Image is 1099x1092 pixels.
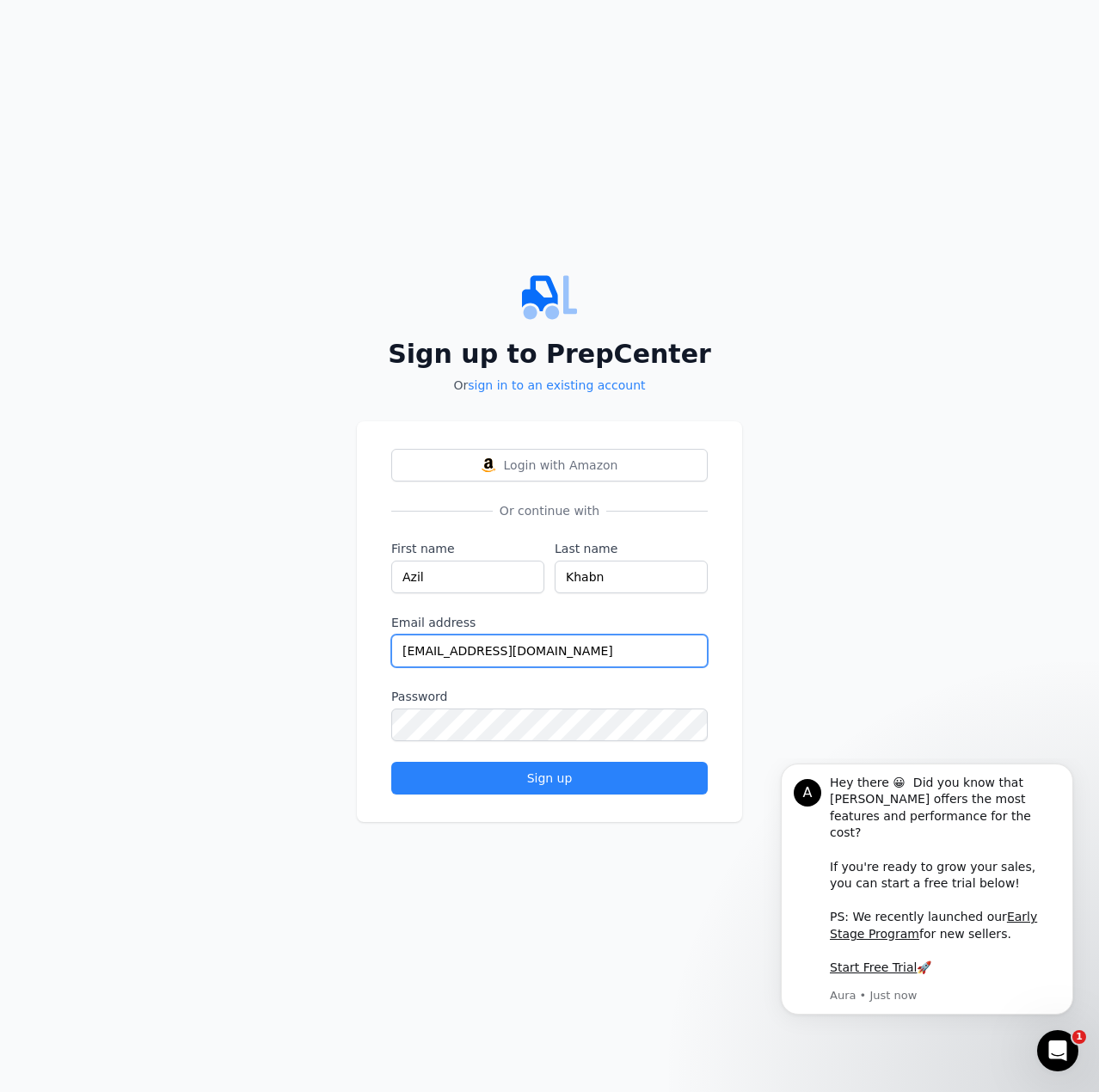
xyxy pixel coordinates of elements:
[357,377,742,394] p: Or
[391,762,708,794] button: Sign up
[391,614,708,631] label: Email address
[391,688,708,705] label: Password
[1072,1030,1086,1044] span: 1
[755,758,1099,1080] iframe: Intercom notifications message
[391,449,708,482] button: Login with AmazonLogin with Amazon
[1037,1030,1078,1071] iframe: Intercom live chat
[555,540,708,557] label: Last name
[482,458,495,472] img: Login with Amazon
[504,457,618,474] span: Login with Amazon
[391,540,544,557] label: First name
[357,270,742,325] img: PrepCenter
[468,378,645,392] a: sign in to an existing account
[493,502,606,519] span: Or continue with
[406,770,693,787] div: Sign up
[357,339,742,370] h2: Sign up to PrepCenter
